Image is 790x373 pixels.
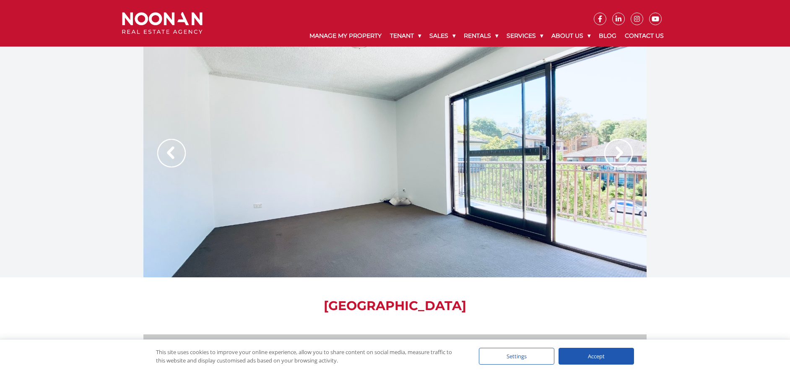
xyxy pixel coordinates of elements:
[460,25,502,47] a: Rentals
[122,12,203,34] img: Noonan Real Estate Agency
[157,139,186,167] img: Arrow slider
[621,25,668,47] a: Contact Us
[559,348,634,365] div: Accept
[425,25,460,47] a: Sales
[547,25,595,47] a: About Us
[143,298,647,313] h1: [GEOGRAPHIC_DATA]
[479,348,554,365] div: Settings
[595,25,621,47] a: Blog
[156,348,462,365] div: This site uses cookies to improve your online experience, allow you to share content on social me...
[305,25,386,47] a: Manage My Property
[604,139,633,167] img: Arrow slider
[502,25,547,47] a: Services
[386,25,425,47] a: Tenant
